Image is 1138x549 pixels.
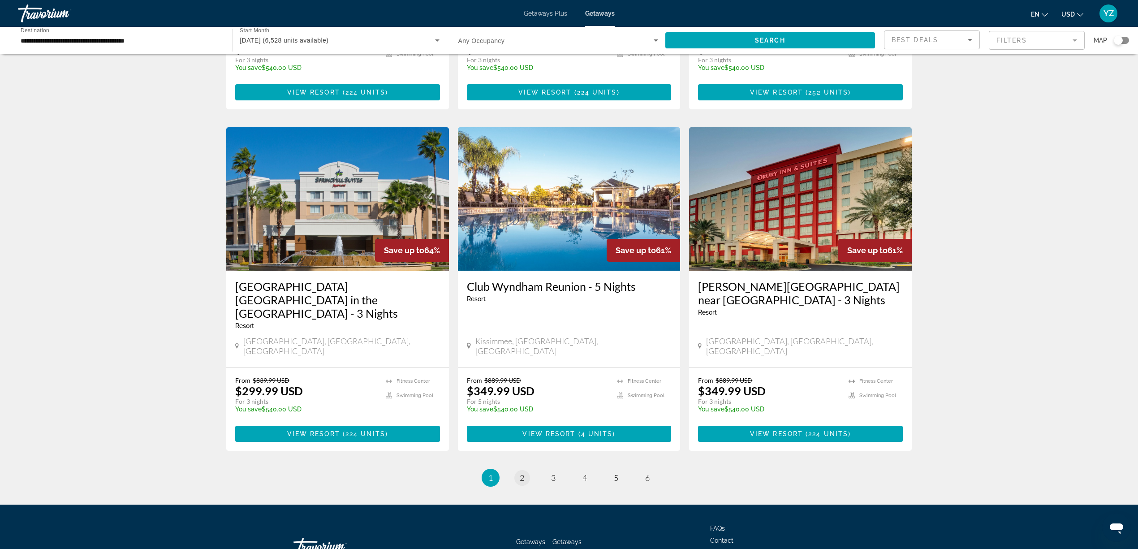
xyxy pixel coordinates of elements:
p: $540.00 USD [698,406,840,413]
span: 4 units [581,430,613,437]
button: View Resort(224 units) [467,84,672,100]
span: 252 units [808,89,848,96]
button: View Resort(224 units) [235,84,440,100]
a: Getaways [585,10,615,17]
span: Swimming Pool [859,393,896,398]
img: RR27E01X.jpg [226,127,449,271]
a: FAQs [710,525,725,532]
span: Any Occupancy [458,37,505,44]
p: $540.00 USD [467,406,608,413]
span: 224 units [577,89,617,96]
span: Save up to [616,246,656,255]
p: $540.00 USD [467,64,608,71]
span: View Resort [750,430,803,437]
span: You save [698,406,724,413]
span: 224 units [808,430,848,437]
button: View Resort(224 units) [698,426,903,442]
span: Swimming Pool [628,393,664,398]
span: Fitness Center [859,378,893,384]
span: Save up to [847,246,888,255]
span: You save [235,406,262,413]
p: $349.99 USD [467,384,535,398]
span: USD [1061,11,1075,18]
span: Swimming Pool [859,51,896,57]
span: Swimming Pool [397,51,433,57]
span: Search [755,37,785,44]
div: 61% [838,239,912,262]
span: From [698,376,713,384]
span: 5 [614,473,618,483]
span: View Resort [522,430,575,437]
span: You save [698,64,724,71]
button: View Resort(224 units) [235,426,440,442]
span: $889.99 USD [484,376,521,384]
span: ( ) [340,430,388,437]
a: Club Wyndham Reunion - 5 Nights [467,280,672,293]
span: 2 [520,473,524,483]
span: Resort [235,322,254,329]
a: Travorium [18,2,108,25]
p: For 3 nights [698,56,840,64]
div: 61% [607,239,680,262]
p: $349.99 USD [698,384,766,398]
span: YZ [1104,9,1114,18]
img: S378E01X.jpg [689,127,912,271]
button: Change currency [1061,8,1083,21]
button: User Menu [1097,4,1120,23]
span: $839.99 USD [253,376,289,384]
span: [GEOGRAPHIC_DATA], [GEOGRAPHIC_DATA], [GEOGRAPHIC_DATA] [706,336,903,356]
span: 224 units [345,430,385,437]
span: Save up to [384,246,424,255]
p: For 3 nights [467,56,608,64]
span: ( ) [340,89,388,96]
button: View Resort(252 units) [698,84,903,100]
span: Resort [467,295,486,303]
p: $299.99 USD [235,384,303,398]
span: ( ) [576,430,616,437]
p: $540.00 USD [698,64,840,71]
p: For 5 nights [467,398,608,406]
img: C409O01X.jpg [458,127,681,271]
button: View Resort(4 units) [467,426,672,442]
span: 6 [645,473,650,483]
p: For 3 nights [235,398,377,406]
span: You save [467,406,493,413]
span: You save [235,64,262,71]
p: For 3 nights [235,56,377,64]
span: ( ) [571,89,619,96]
span: en [1031,11,1039,18]
span: View Resort [750,89,803,96]
span: View Resort [518,89,571,96]
span: 224 units [345,89,385,96]
div: 64% [375,239,449,262]
iframe: Button to launch messaging window [1102,513,1131,542]
span: [DATE] (6,528 units available) [240,37,328,44]
span: 4 [582,473,587,483]
span: From [467,376,482,384]
span: From [235,376,250,384]
span: You save [467,64,493,71]
span: Swimming Pool [397,393,433,398]
nav: Pagination [226,469,912,487]
span: [GEOGRAPHIC_DATA], [GEOGRAPHIC_DATA], [GEOGRAPHIC_DATA] [243,336,440,356]
a: Getaways Plus [524,10,567,17]
span: Start Month [240,28,269,34]
span: Contact [710,537,733,544]
h3: [PERSON_NAME][GEOGRAPHIC_DATA] near [GEOGRAPHIC_DATA] - 3 Nights [698,280,903,307]
button: Filter [989,30,1085,50]
p: For 3 nights [698,398,840,406]
span: 3 [551,473,556,483]
span: $889.99 USD [716,376,752,384]
span: Swimming Pool [628,51,664,57]
span: ( ) [803,430,851,437]
span: Fitness Center [628,378,661,384]
a: [GEOGRAPHIC_DATA] [GEOGRAPHIC_DATA] in the [GEOGRAPHIC_DATA] - 3 Nights [235,280,440,320]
